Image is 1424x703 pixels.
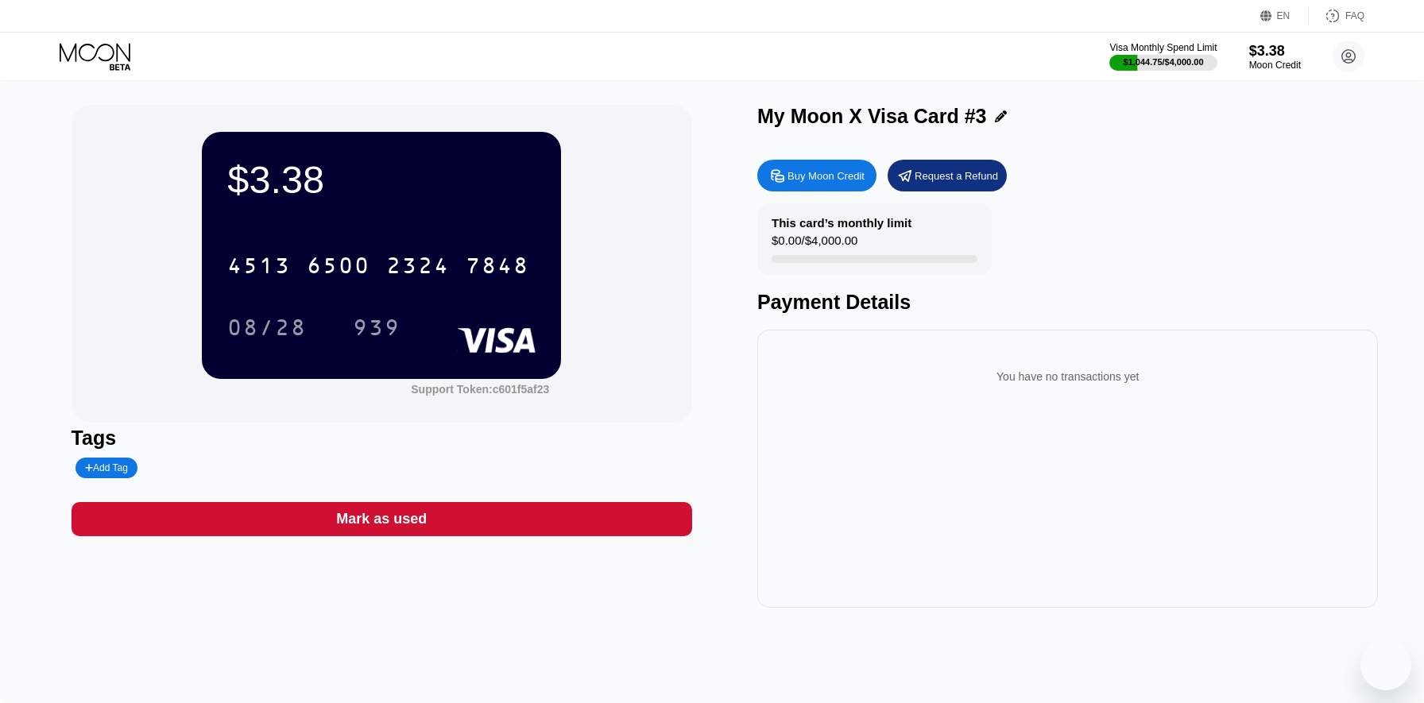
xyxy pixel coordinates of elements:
div: 6500 [307,255,370,280]
div: You have no transactions yet [770,354,1365,399]
div: Payment Details [757,291,1378,314]
div: Add Tag [75,458,137,478]
div: $1,044.75 / $4,000.00 [1124,57,1204,67]
div: Support Token: c601f5af23 [411,383,549,396]
div: 939 [341,307,412,347]
div: Buy Moon Credit [757,160,876,191]
iframe: Mesajlaşma penceresini başlatma düğmesi [1360,639,1411,690]
div: $0.00 / $4,000.00 [772,234,857,255]
div: My Moon X Visa Card #3 [757,105,987,128]
div: Visa Monthly Spend Limit [1109,42,1217,53]
div: 08/28 [227,317,307,342]
div: EN [1277,10,1290,21]
div: FAQ [1309,8,1364,24]
div: Request a Refund [888,160,1007,191]
div: Add Tag [85,462,128,473]
div: 4513 [227,255,291,280]
div: EN [1260,8,1309,24]
div: Request a Refund [915,169,998,183]
div: $3.38Moon Credit [1249,43,1301,71]
div: 7848 [466,255,529,280]
div: Buy Moon Credit [787,169,865,183]
div: $3.38 [1249,43,1301,60]
div: Visa Monthly Spend Limit$1,044.75/$4,000.00 [1109,42,1217,71]
div: 939 [353,317,400,342]
div: Mark as used [336,510,427,528]
div: 4513650023247848 [218,245,539,285]
div: This card’s monthly limit [772,216,911,230]
div: FAQ [1345,10,1364,21]
div: $3.38 [227,157,536,202]
div: Support Token:c601f5af23 [411,383,549,396]
div: 2324 [386,255,450,280]
div: Moon Credit [1249,60,1301,71]
div: Mark as used [72,502,692,536]
div: Tags [72,427,692,450]
div: 08/28 [215,307,319,347]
